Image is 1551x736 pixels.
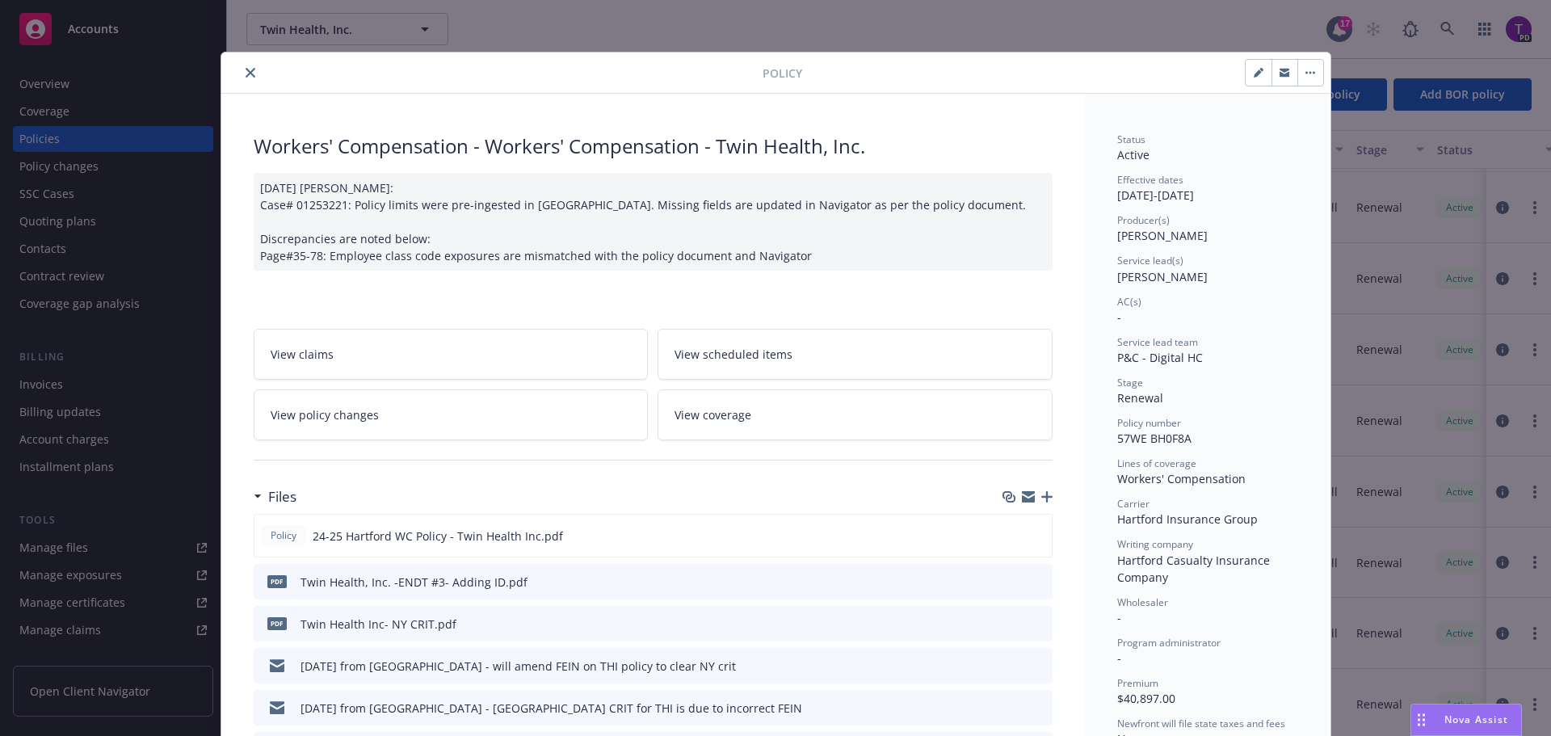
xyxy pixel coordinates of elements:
[1117,636,1221,650] span: Program administrator
[1117,416,1181,430] span: Policy number
[1117,537,1193,551] span: Writing company
[1006,574,1019,591] button: download file
[1117,376,1143,389] span: Stage
[1411,704,1431,735] div: Drag to move
[1117,269,1208,284] span: [PERSON_NAME]
[675,406,751,423] span: View coverage
[1117,295,1141,309] span: AC(s)
[301,616,456,633] div: Twin Health Inc- NY CRIT.pdf
[1031,528,1045,545] button: preview file
[1117,309,1121,325] span: -
[254,389,649,440] a: View policy changes
[301,700,802,717] div: [DATE] from [GEOGRAPHIC_DATA] - [GEOGRAPHIC_DATA] CRIT for THI is due to incorrect FEIN
[254,132,1053,160] div: Workers' Compensation - Workers' Compensation - Twin Health, Inc.
[1117,497,1150,511] span: Carrier
[254,173,1053,271] div: [DATE] [PERSON_NAME]: Case# 01253221: Policy limits were pre-ingested in [GEOGRAPHIC_DATA]. Missi...
[1032,658,1046,675] button: preview file
[313,528,563,545] span: 24-25 Hartford WC Policy - Twin Health Inc.pdf
[763,65,802,82] span: Policy
[1117,511,1258,527] span: Hartford Insurance Group
[658,389,1053,440] a: View coverage
[1117,132,1145,146] span: Status
[1117,173,1298,204] div: [DATE] - [DATE]
[1117,335,1198,349] span: Service lead team
[268,486,296,507] h3: Files
[675,346,792,363] span: View scheduled items
[658,329,1053,380] a: View scheduled items
[1117,691,1175,706] span: $40,897.00
[1032,574,1046,591] button: preview file
[1117,610,1121,625] span: -
[1005,528,1018,545] button: download file
[1117,431,1192,446] span: 57WE BH0F8A
[1117,717,1285,730] span: Newfront will file state taxes and fees
[1032,700,1046,717] button: preview file
[301,574,528,591] div: Twin Health, Inc. -ENDT #3- Adding ID.pdf
[1117,350,1203,365] span: P&C - Digital HC
[1032,616,1046,633] button: preview file
[254,329,649,380] a: View claims
[1006,616,1019,633] button: download file
[267,528,300,543] span: Policy
[271,406,379,423] span: View policy changes
[1117,390,1163,406] span: Renewal
[1117,228,1208,243] span: [PERSON_NAME]
[1117,676,1158,690] span: Premium
[1117,595,1168,609] span: Wholesaler
[1444,713,1508,726] span: Nova Assist
[1117,456,1196,470] span: Lines of coverage
[301,658,736,675] div: [DATE] from [GEOGRAPHIC_DATA] - will amend FEIN on THI policy to clear NY crit
[1117,650,1121,666] span: -
[241,63,260,82] button: close
[1117,147,1150,162] span: Active
[1410,704,1522,736] button: Nova Assist
[254,486,296,507] div: Files
[1117,553,1273,585] span: Hartford Casualty Insurance Company
[1117,173,1183,187] span: Effective dates
[1006,658,1019,675] button: download file
[1006,700,1019,717] button: download file
[1117,213,1170,227] span: Producer(s)
[1117,471,1246,486] span: Workers' Compensation
[271,346,334,363] span: View claims
[1117,254,1183,267] span: Service lead(s)
[267,575,287,587] span: pdf
[267,617,287,629] span: pdf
